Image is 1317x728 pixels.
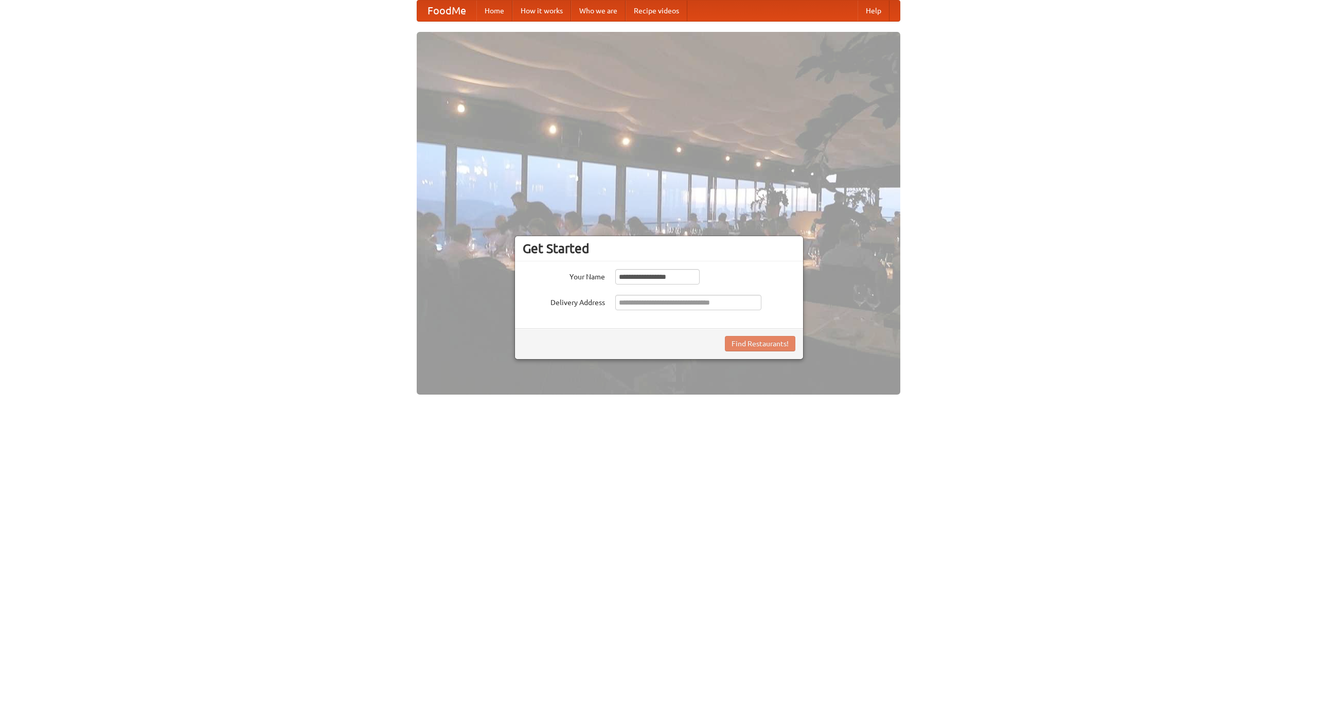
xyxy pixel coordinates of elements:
a: FoodMe [417,1,476,21]
a: How it works [512,1,571,21]
a: Who we are [571,1,626,21]
a: Help [858,1,889,21]
a: Home [476,1,512,21]
button: Find Restaurants! [725,336,795,351]
label: Delivery Address [523,295,605,308]
h3: Get Started [523,241,795,256]
label: Your Name [523,269,605,282]
a: Recipe videos [626,1,687,21]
